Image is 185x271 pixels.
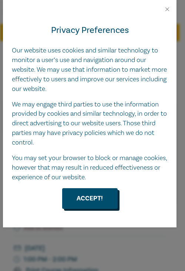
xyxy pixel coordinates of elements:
p: Our website uses cookies and similar technology to monitor a user’s use and navigation around our... [12,46,168,94]
p: We may engage third parties to use the information provided by cookies and similar technology, in... [12,100,168,148]
h4: Privacy Preferences [12,24,168,37]
button: Close [164,6,171,13]
button: Accept! [62,188,118,209]
p: You may set your browser to block or manage cookies, however that may result in reduced effective... [12,153,168,182]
